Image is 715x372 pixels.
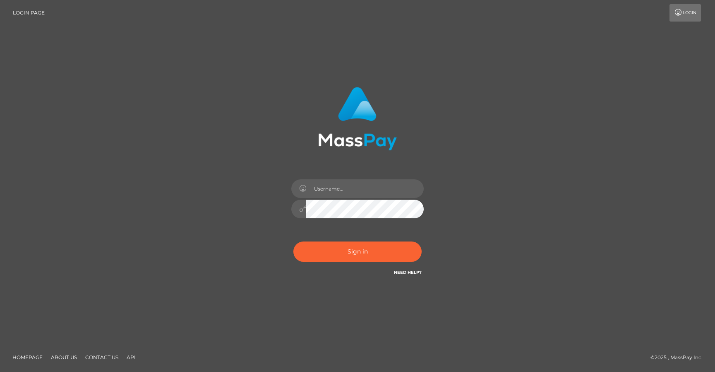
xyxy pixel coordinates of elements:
div: © 2025 , MassPay Inc. [650,353,709,362]
a: Homepage [9,351,46,364]
a: Login Page [13,4,45,22]
img: MassPay Login [318,87,397,150]
input: Username... [306,179,424,198]
a: Need Help? [394,270,422,275]
a: About Us [48,351,80,364]
button: Sign in [293,242,422,262]
a: Login [669,4,701,22]
a: API [123,351,139,364]
a: Contact Us [82,351,122,364]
